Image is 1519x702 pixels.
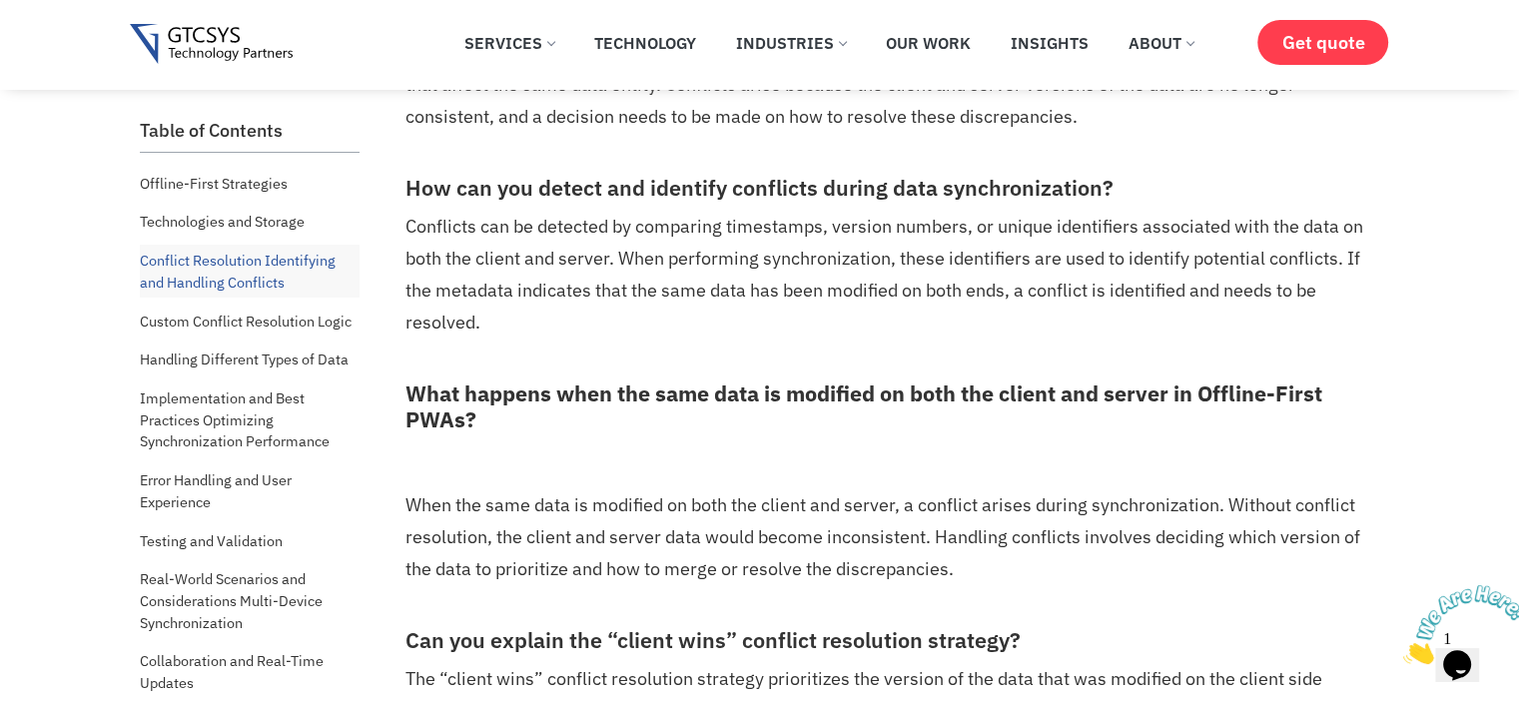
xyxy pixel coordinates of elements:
[8,8,132,87] img: Chat attention grabber
[140,344,349,375] a: Handling Different Types of Data
[1281,32,1364,53] span: Get quote
[140,525,283,557] a: Testing and Validation
[405,211,1374,339] p: Conflicts can be detected by comparing timestamps, version numbers, or unique identifiers associa...
[721,21,861,65] a: Industries
[130,24,293,65] img: Gtcsys logo
[871,21,986,65] a: Our Work
[1257,20,1388,65] a: Get quote
[140,168,288,200] a: Offline-First Strategies
[579,21,711,65] a: Technology
[140,464,360,517] a: Error Handling and User Experience
[1395,577,1519,672] iframe: chat widget
[140,245,360,298] a: Conflict Resolution Identifying and Handling Conflicts
[140,120,360,142] h2: Table of Contents
[996,21,1104,65] a: Insights
[405,489,1374,585] p: When the same data is modified on both the client and server, a conflict arises during synchroniz...
[140,206,305,238] a: Technologies and Storage
[140,306,352,338] a: Custom Conflict Resolution Logic
[405,176,1374,202] h3: How can you detect and identify conflicts during data synchronization?
[8,8,16,25] span: 1
[140,645,360,698] a: Collaboration and Real-Time Updates
[140,563,360,638] a: Real-World Scenarios and Considerations Multi-Device Synchronization
[1114,21,1208,65] a: About
[405,379,1322,433] strong: What happens when the same data is modified on both the client and server in Offline-First PWAs?
[449,21,569,65] a: Services
[405,628,1374,654] h3: Can you explain the “client wins” conflict resolution strategy?
[140,382,360,457] a: Implementation and Best Practices Optimizing Synchronization Performance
